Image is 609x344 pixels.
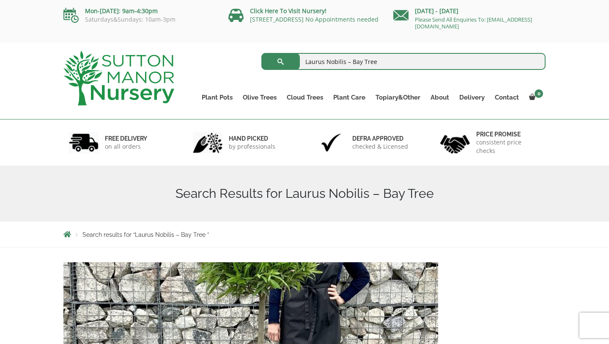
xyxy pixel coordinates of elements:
a: Delivery [454,92,490,103]
p: [DATE] - [DATE] [393,6,546,16]
img: 2.jpg [193,132,222,153]
a: Olive Trees [238,92,282,103]
span: 0 [535,89,543,98]
input: Search... [261,53,546,70]
h6: hand picked [229,135,275,142]
img: 4.jpg [440,130,470,155]
h1: Search Results for Laurus Nobilis – Bay Tree [63,186,546,201]
a: Plant Pots [197,92,238,103]
a: About [425,92,454,103]
p: by professionals [229,142,275,151]
h6: Price promise [476,130,540,138]
span: Search results for “Laurus Nobilis – Bay Tree ” [82,231,209,238]
a: Plant Care [328,92,370,103]
img: 3.jpg [316,132,346,153]
a: [STREET_ADDRESS] No Appointments needed [250,15,379,23]
a: Topiary&Other [370,92,425,103]
nav: Breadcrumbs [63,231,546,238]
h6: FREE DELIVERY [105,135,147,142]
img: logo [63,51,174,105]
p: Saturdays&Sundays: 10am-3pm [63,16,216,23]
img: 1.jpg [69,132,99,153]
h6: Defra approved [352,135,408,142]
a: 0 [524,92,546,103]
a: Click Here To Visit Nursery! [250,7,326,15]
p: on all orders [105,142,147,151]
a: Please Send All Enquiries To: [EMAIL_ADDRESS][DOMAIN_NAME] [415,16,532,30]
a: Cloud Trees [282,92,328,103]
p: checked & Licensed [352,142,408,151]
p: consistent price checks [476,138,540,155]
a: Contact [490,92,524,103]
p: Mon-[DATE]: 9am-4:30pm [63,6,216,16]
